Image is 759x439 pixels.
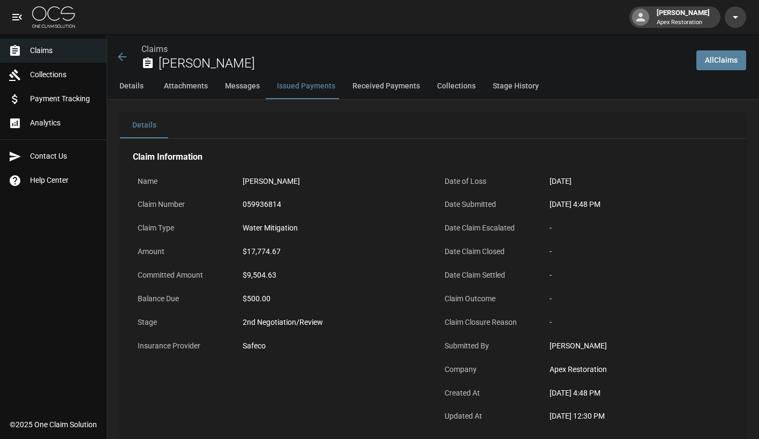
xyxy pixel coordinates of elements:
span: Payment Tracking [30,93,98,105]
span: Claims [30,45,98,56]
p: Date Claim Escalated [440,218,536,239]
div: Safeco [243,340,422,352]
h4: Claim Information [133,152,733,162]
p: Created At [440,383,536,404]
p: Insurance Provider [133,336,229,356]
h2: [PERSON_NAME] [159,56,688,71]
div: $9,504.63 [243,270,422,281]
div: 059936814 [243,199,422,210]
div: © 2025 One Claim Solution [10,419,97,430]
button: open drawer [6,6,28,28]
span: Help Center [30,175,98,186]
button: Details [107,73,155,99]
div: $500.00 [243,293,422,304]
div: [DATE] 12:30 PM [550,411,729,422]
div: [DATE] 4:48 PM [550,388,729,399]
p: Name [133,171,229,192]
button: Stage History [484,73,547,99]
p: Claim Number [133,194,229,215]
p: Stage [133,312,229,333]
p: Company [440,359,536,380]
button: Received Payments [344,73,429,99]
p: Claim Outcome [440,288,536,309]
div: - [550,317,729,328]
a: AllClaims [696,50,746,70]
span: Contact Us [30,151,98,162]
div: [DATE] [550,176,729,187]
nav: breadcrumb [141,43,688,56]
button: Collections [429,73,484,99]
div: [PERSON_NAME] [652,8,714,27]
div: Water Mitigation [243,222,422,234]
button: Attachments [155,73,216,99]
span: Analytics [30,117,98,129]
div: $17,774.67 [243,246,422,257]
p: Claim Closure Reason [440,312,536,333]
div: details tabs [120,113,746,138]
p: Committed Amount [133,265,229,286]
p: Submitted By [440,336,536,356]
button: Issued Payments [268,73,344,99]
button: Messages [216,73,268,99]
p: Date Claim Settled [440,265,536,286]
span: Collections [30,69,98,80]
div: - [550,222,729,234]
div: 2nd Negotiation/Review [243,317,422,328]
p: Balance Due [133,288,229,309]
p: Date Submitted [440,194,536,215]
p: Amount [133,241,229,262]
p: Claim Type [133,218,229,239]
div: [PERSON_NAME] [550,340,729,352]
p: Date Claim Closed [440,241,536,262]
div: Apex Restoration [550,364,729,375]
div: anchor tabs [107,73,759,99]
div: - [550,270,729,281]
p: Apex Restoration [657,18,710,27]
div: - [550,293,729,304]
div: [DATE] 4:48 PM [550,199,729,210]
div: - [550,246,729,257]
div: [PERSON_NAME] [243,176,422,187]
button: Details [120,113,168,138]
a: Claims [141,44,168,54]
p: Date of Loss [440,171,536,192]
img: ocs-logo-white-transparent.png [32,6,75,28]
p: Updated At [440,406,536,427]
